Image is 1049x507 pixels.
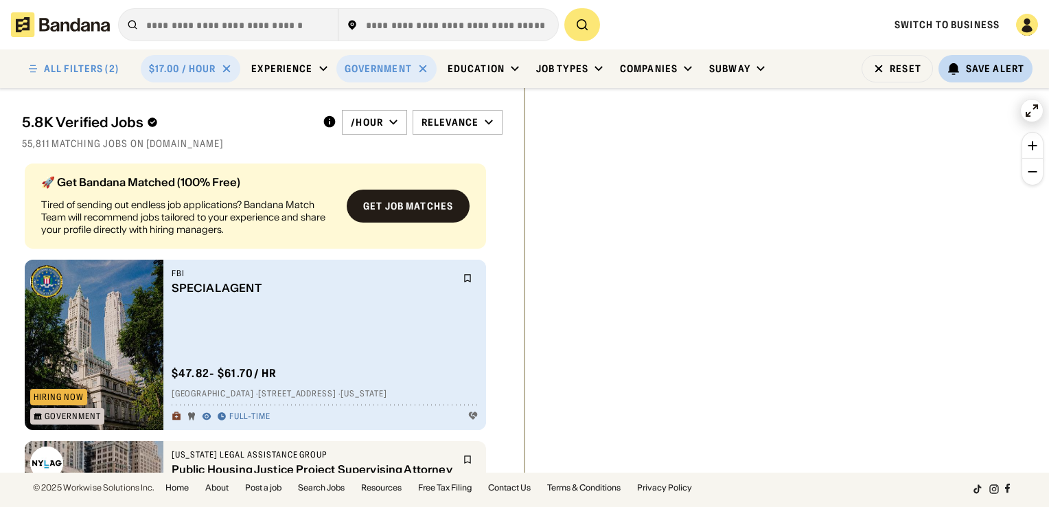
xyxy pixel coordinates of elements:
[22,158,503,473] div: grid
[172,449,454,460] div: [US_STATE] Legal Assistance Group
[22,137,503,150] div: 55,811 matching jobs on [DOMAIN_NAME]
[172,282,454,295] div: SPECIAL AGENT
[22,114,312,131] div: 5.8K Verified Jobs
[245,484,281,492] a: Post a job
[205,484,229,492] a: About
[418,484,472,492] a: Free Tax Filing
[30,447,63,480] img: New York Legal Assistance Group logo
[488,484,531,492] a: Contact Us
[345,63,412,75] div: Government
[536,63,588,75] div: Job Types
[251,63,312,75] div: Experience
[41,177,336,188] div: 🚀 Get Bandana Matched (100% Free)
[172,366,277,381] div: $ 47.82 - $61.70 / hr
[165,484,189,492] a: Home
[448,63,505,75] div: Education
[637,484,692,492] a: Privacy Policy
[172,463,454,476] div: Public Housing Justice Project Supervising Attorney
[229,412,271,422] div: Full-time
[172,389,478,400] div: [GEOGRAPHIC_DATA] · [STREET_ADDRESS] · [US_STATE]
[422,116,479,128] div: Relevance
[30,265,63,298] img: FBI logo
[890,64,921,74] div: Reset
[33,484,154,492] div: © 2025 Workwise Solutions Inc.
[149,63,216,75] div: $17.00 / hour
[298,484,345,492] a: Search Jobs
[172,268,454,279] div: FBI
[351,116,383,128] div: /hour
[361,484,402,492] a: Resources
[363,201,453,211] div: Get job matches
[45,412,101,420] div: Government
[620,63,678,75] div: Companies
[41,199,336,236] div: Tired of sending out endless job applications? Bandana Match Team will recommend jobs tailored to...
[709,63,750,75] div: Subway
[34,393,84,401] div: Hiring Now
[966,63,1024,75] div: Save Alert
[44,64,119,74] div: ALL FILTERS (2)
[547,484,621,492] a: Terms & Conditions
[11,12,110,37] img: Bandana logotype
[895,19,1000,31] a: Switch to Business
